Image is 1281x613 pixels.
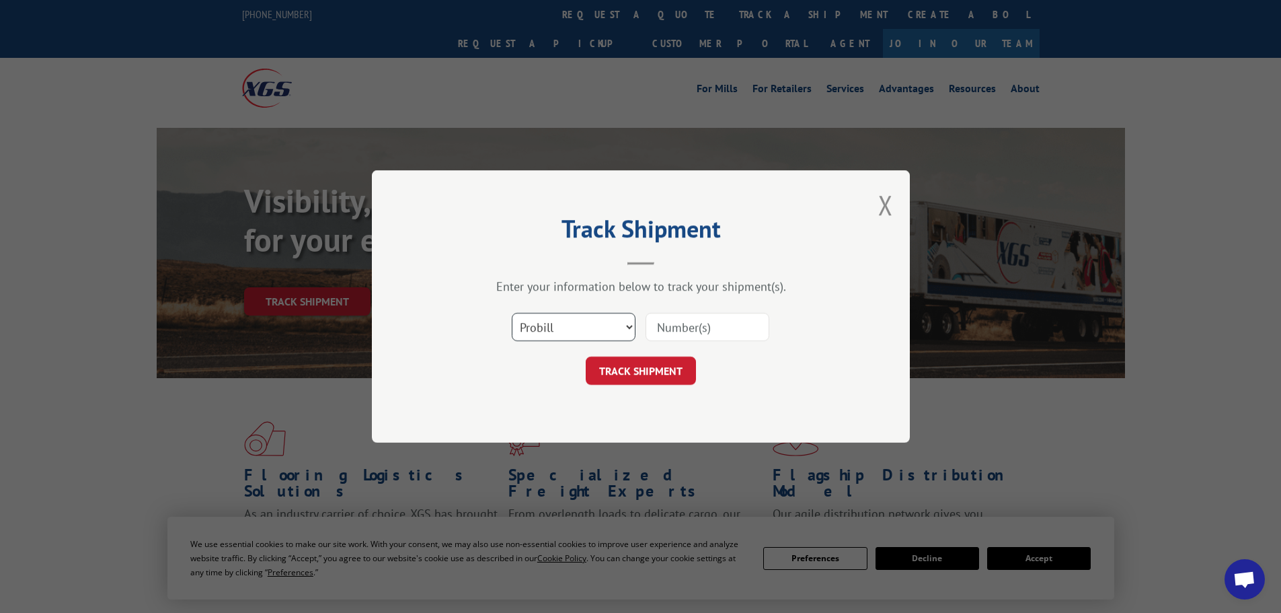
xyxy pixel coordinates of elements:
[439,279,843,294] div: Enter your information below to track your shipment(s).
[1225,559,1265,600] div: Open chat
[586,357,696,385] button: TRACK SHIPMENT
[439,219,843,245] h2: Track Shipment
[878,187,893,223] button: Close modal
[646,313,769,341] input: Number(s)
